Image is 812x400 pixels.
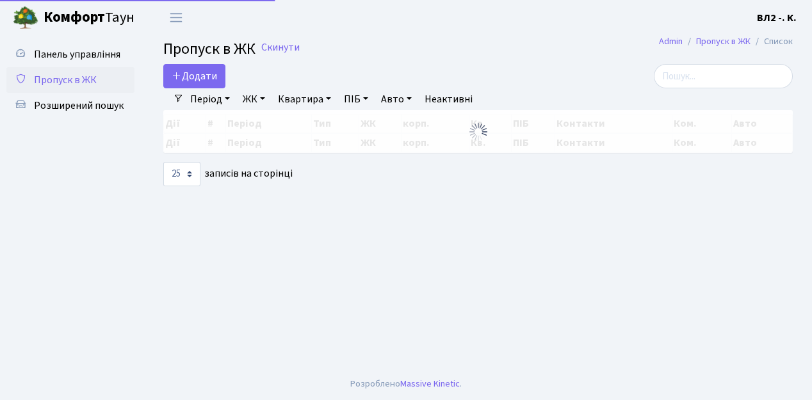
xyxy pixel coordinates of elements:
a: ПІБ [339,88,373,110]
button: Переключити навігацію [160,7,192,28]
b: ВЛ2 -. К. [757,11,797,25]
select: записів на сторінці [163,162,200,186]
a: Пропуск в ЖК [696,35,751,48]
img: logo.png [13,5,38,31]
span: Пропуск в ЖК [163,38,256,60]
input: Пошук... [654,64,793,88]
a: Період [185,88,235,110]
span: Розширений пошук [34,99,124,113]
span: Панель управління [34,47,120,61]
a: Розширений пошук [6,93,134,118]
img: Обробка... [468,122,489,142]
a: Massive Kinetic [400,377,460,390]
a: Авто [376,88,417,110]
a: Скинути [261,42,300,54]
a: ЖК [238,88,270,110]
div: Розроблено . [350,377,462,391]
label: записів на сторінці [163,162,293,186]
li: Список [751,35,793,49]
b: Комфорт [44,7,105,28]
nav: breadcrumb [640,28,812,55]
a: Admin [659,35,683,48]
a: Квартира [273,88,336,110]
a: Неактивні [419,88,478,110]
span: Пропуск в ЖК [34,73,97,87]
a: Панель управління [6,42,134,67]
a: ВЛ2 -. К. [757,10,797,26]
span: Таун [44,7,134,29]
span: Додати [172,69,217,83]
a: Додати [163,64,225,88]
a: Пропуск в ЖК [6,67,134,93]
